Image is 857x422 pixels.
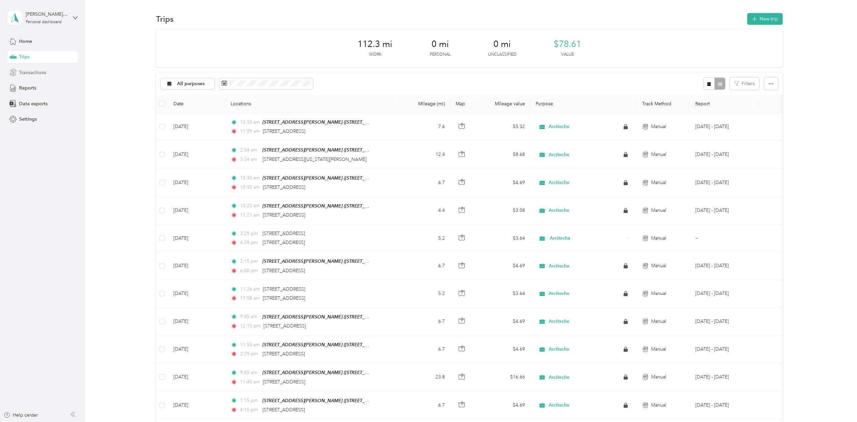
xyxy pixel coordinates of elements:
[400,363,450,391] td: 23.8
[168,225,225,252] td: [DATE]
[262,351,305,357] span: [STREET_ADDRESS]
[262,240,305,245] span: [STREET_ADDRESS]
[240,341,259,349] span: 11:55 am
[240,258,259,265] span: 2:15 pm
[262,258,450,264] span: [STREET_ADDRESS][PERSON_NAME] ([STREET_ADDRESS][PERSON_NAME][US_STATE])
[240,286,260,293] span: 11:26 am
[477,336,530,363] td: $4.69
[400,252,450,280] td: 6.7
[240,230,259,237] span: 3:29 pm
[730,77,759,90] button: Filters
[488,52,516,58] p: Unclassified
[19,100,48,107] span: Data exports
[263,323,306,329] span: [STREET_ADDRESS]
[26,11,68,18] div: [PERSON_NAME][EMAIL_ADDRESS][DOMAIN_NAME]
[168,280,225,308] td: [DATE]
[477,169,530,197] td: $4.69
[477,363,530,391] td: $16.66
[400,308,450,336] td: 6.7
[262,203,450,209] span: [STREET_ADDRESS][PERSON_NAME] ([STREET_ADDRESS][PERSON_NAME][US_STATE])
[400,280,450,308] td: 5.2
[690,363,759,391] td: Sep 16 - 30, 2025
[690,113,759,141] td: Sep 16 - 30, 2025
[651,151,666,158] span: Manual
[690,141,759,169] td: Sep 16 - 30, 2025
[156,15,174,22] h1: Trips
[400,95,450,113] th: Mileage (mi)
[240,397,259,404] span: 1:15 pm
[651,207,666,214] span: Manual
[651,179,666,186] span: Manual
[19,69,46,76] span: Transactions
[240,313,259,320] span: 9:45 am
[549,263,569,269] span: Arcitechx
[690,280,759,308] td: Sep 16 - 30, 2025
[549,291,569,297] span: Arcitechx
[477,391,530,419] td: $4.69
[263,295,305,301] span: [STREET_ADDRESS]
[177,81,205,86] span: All purposes
[549,207,569,214] span: Arcitechx
[240,406,259,414] span: 4:15 pm
[19,38,32,45] span: Home
[549,346,569,352] span: Arcitechx
[168,336,225,363] td: [DATE]
[550,235,624,242] span: Arcitechx
[225,95,400,113] th: Locations
[477,225,530,252] td: $3.64
[262,342,450,348] span: [STREET_ADDRESS][PERSON_NAME] ([STREET_ADDRESS][PERSON_NAME][US_STATE])
[400,141,450,169] td: 12.4
[477,95,530,113] th: Mileage value
[690,197,759,225] td: Sep 16 - 30, 2025
[4,412,38,419] div: Help center
[168,169,225,197] td: [DATE]
[19,53,29,60] span: Trips
[530,95,637,113] th: Purpose
[240,350,259,358] span: 2:29 pm
[168,252,225,280] td: [DATE]
[262,370,450,375] span: [STREET_ADDRESS][PERSON_NAME] ([STREET_ADDRESS][PERSON_NAME][US_STATE])
[168,391,225,419] td: [DATE]
[477,197,530,225] td: $3.08
[549,402,569,408] span: Arcitechx
[651,318,666,325] span: Manual
[477,252,530,280] td: $4.69
[263,286,305,292] span: [STREET_ADDRESS]
[263,128,305,134] span: [STREET_ADDRESS]
[240,119,259,126] span: 10:30 am
[400,169,450,197] td: 6.7
[240,202,259,209] span: 10:20 am
[19,84,36,92] span: Reports
[477,280,530,308] td: $3.64
[690,336,759,363] td: Sep 16 - 30, 2025
[549,180,569,186] span: Arcitechx
[262,268,305,274] span: [STREET_ADDRESS]
[262,175,450,181] span: [STREET_ADDRESS][PERSON_NAME] ([STREET_ADDRESS][PERSON_NAME][US_STATE])
[637,95,690,113] th: Track Method
[168,95,225,113] th: Date
[400,113,450,141] td: 7.6
[168,308,225,336] td: [DATE]
[262,407,305,413] span: [STREET_ADDRESS]
[747,13,783,25] button: New trip
[358,39,392,50] span: 112.3 mi
[690,391,759,419] td: Sep 16 - 30, 2025
[262,231,305,236] span: [STREET_ADDRESS]
[262,119,450,125] span: [STREET_ADDRESS][PERSON_NAME] ([STREET_ADDRESS][PERSON_NAME][US_STATE])
[240,184,260,191] span: 10:30 am
[651,235,666,242] span: Manual
[549,152,569,158] span: Arcitechx
[369,52,381,58] p: Work
[554,39,581,50] span: $78.61
[651,346,666,353] span: Manual
[240,128,260,135] span: 11:59 am
[820,384,857,422] iframe: Everlance-gr Chat Button Frame
[240,156,259,163] span: 3:34 am
[19,116,37,123] span: Settings
[26,20,62,24] div: Personal dashboard
[690,169,759,197] td: Sep 16 - 30, 2025
[240,146,259,154] span: 2:34 am
[240,267,259,275] span: 6:00 pm
[432,39,449,50] span: 0 mi
[240,295,260,302] span: 11:58 am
